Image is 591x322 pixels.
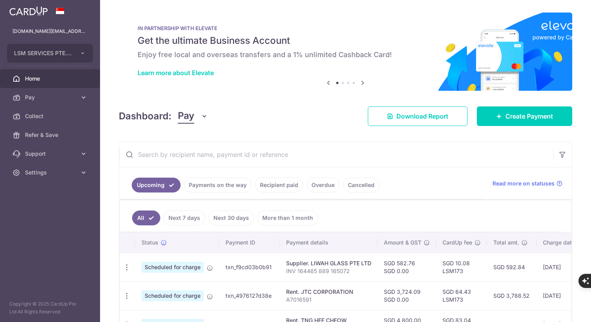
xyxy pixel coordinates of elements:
[219,253,280,281] td: txn_f9cd03b0b91
[436,281,487,310] td: SGD 64.43 LSM173
[25,112,77,120] span: Collect
[543,239,575,246] span: Charge date
[141,290,204,301] span: Scheduled for charge
[306,178,340,192] a: Overdue
[255,178,303,192] a: Recipient paid
[25,75,77,83] span: Home
[208,210,254,225] a: Next 30 days
[368,106,467,126] a: Download Report
[163,210,205,225] a: Next 7 days
[541,299,583,318] iframe: Opens a widget where you can find more information
[141,262,204,273] span: Scheduled for charge
[378,253,436,281] td: SGD 582.76 SGD 0.00
[505,112,553,121] span: Create Payment
[286,259,371,267] div: Supplier. LIWAH GLASS PTE LTD
[138,34,553,47] h5: Get the ultimate Business Account
[14,49,72,57] span: LSM SERVICES PTE. LTD.
[138,50,553,59] h6: Enjoy free local and overseas transfers and a 1% unlimited Cashback Card!
[343,178,380,192] a: Cancelled
[436,253,487,281] td: SGD 10.08 LSM173
[257,210,318,225] a: More than 1 month
[442,239,472,246] span: CardUp fee
[537,253,590,281] td: [DATE]
[286,296,371,304] p: A7016591
[286,267,371,275] p: INV 164465 889 165072
[132,210,160,225] a: All
[280,232,378,253] th: Payment details
[7,44,93,63] button: LSM SERVICES PTE. LTD.
[132,178,181,192] a: Upcoming
[119,109,172,123] h4: Dashboard:
[487,281,537,310] td: SGD 3,788.52
[138,25,553,31] p: IN PARTNERSHIP WITH ELEVATE
[25,169,77,176] span: Settings
[184,178,252,192] a: Payments on the way
[138,69,214,77] a: Learn more about Elevate
[493,239,519,246] span: Total amt.
[13,27,88,35] p: [DOMAIN_NAME][EMAIL_ADDRESS][DOMAIN_NAME]
[492,180,562,187] a: Read more on statuses
[537,281,590,310] td: [DATE]
[477,106,572,126] a: Create Payment
[286,288,371,296] div: Rent. JTC CORPORATION
[396,112,448,121] span: Download Report
[25,150,77,158] span: Support
[9,6,48,16] img: CardUp
[141,239,158,246] span: Status
[219,232,280,253] th: Payment ID
[384,239,421,246] span: Amount & GST
[219,281,280,310] td: txn_4976127d38e
[119,13,572,91] img: Renovation banner
[178,109,194,124] span: Pay
[487,253,537,281] td: SGD 592.84
[492,180,555,187] span: Read more on statuses
[25,94,77,101] span: Pay
[178,109,208,124] button: Pay
[25,131,77,139] span: Refer & Save
[378,281,436,310] td: SGD 3,724.09 SGD 0.00
[119,142,553,167] input: Search by recipient name, payment id or reference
